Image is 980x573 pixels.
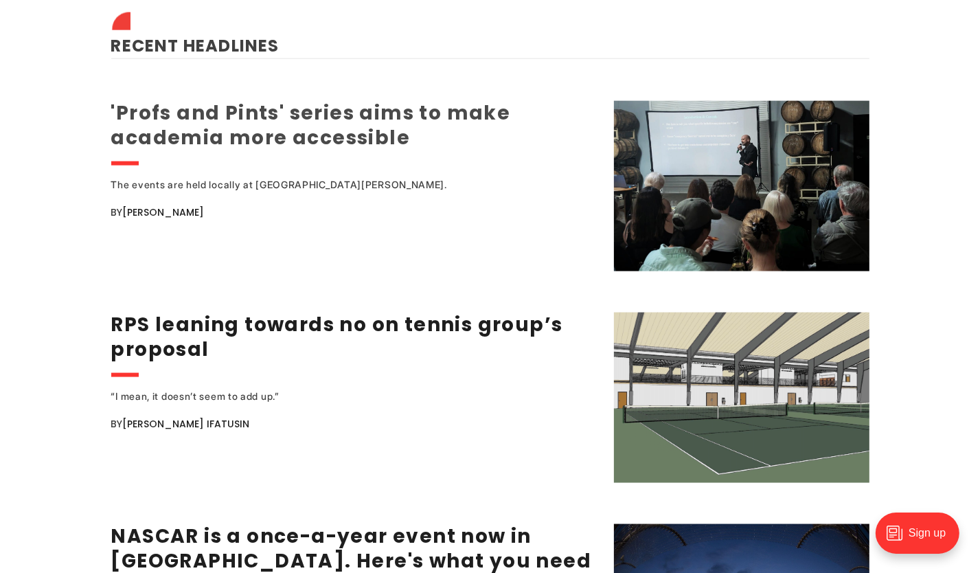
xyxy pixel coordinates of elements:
[111,177,558,193] div: The events are held locally at [GEOGRAPHIC_DATA][PERSON_NAME].
[614,101,869,271] img: 'Profs and Pints' series aims to make academia more accessible
[111,100,511,151] a: 'Profs and Pints' series aims to make academia more accessible
[111,16,869,58] h2: Recent Headlines
[614,313,869,483] img: RPS leaning towards no on tennis group’s proposal
[864,506,980,573] iframe: portal-trigger
[111,416,597,432] div: By
[111,204,597,221] div: By
[123,205,205,219] a: [PERSON_NAME]
[111,388,558,405] div: “I mean, it doesn’t seem to add up.”
[111,311,563,363] a: RPS leaning towards no on tennis group’s proposal
[123,417,250,431] a: [PERSON_NAME] Ifatusin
